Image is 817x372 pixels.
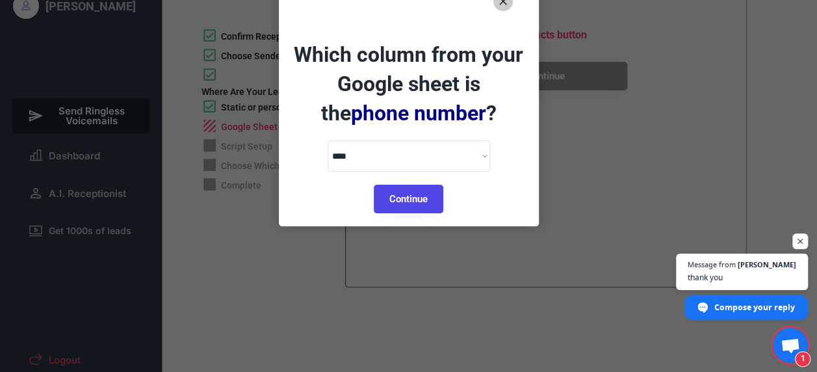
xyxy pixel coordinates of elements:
[714,296,795,319] span: Compose your reply
[738,261,796,268] span: [PERSON_NAME]
[374,185,443,213] button: Continue
[795,351,811,367] span: 1
[773,328,808,363] a: Open chat
[351,101,486,126] font: phone number
[294,42,528,126] font: Which column from your Google sheet is the ?
[688,271,796,284] span: thank you
[688,261,736,268] span: Message from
